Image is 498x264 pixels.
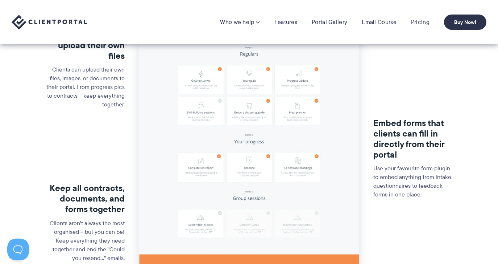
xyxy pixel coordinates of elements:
[411,19,429,26] a: Pricing
[220,19,260,26] a: Who we help
[312,19,347,26] a: Portal Gallery
[373,164,453,199] p: Use your favourite form plugin to embed anything from intake questionnaires to feedback forms in ...
[46,65,125,109] p: Clients can upload their own files, images, or documents to their portal. From progress pics to c...
[46,30,125,61] h3: Allow clients to upload their own files
[373,118,453,160] h3: Embed forms that clients can fill in directly from their portal
[362,19,397,26] a: Email Course
[46,183,125,214] h3: Keep all contracts, documents, and forms together
[46,219,125,263] p: Clients aren't always the most organised – but you can be! Keep everything they need together and...
[7,239,29,260] iframe: Toggle Customer Support
[274,19,297,26] a: Features
[444,15,486,30] a: Buy Now!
